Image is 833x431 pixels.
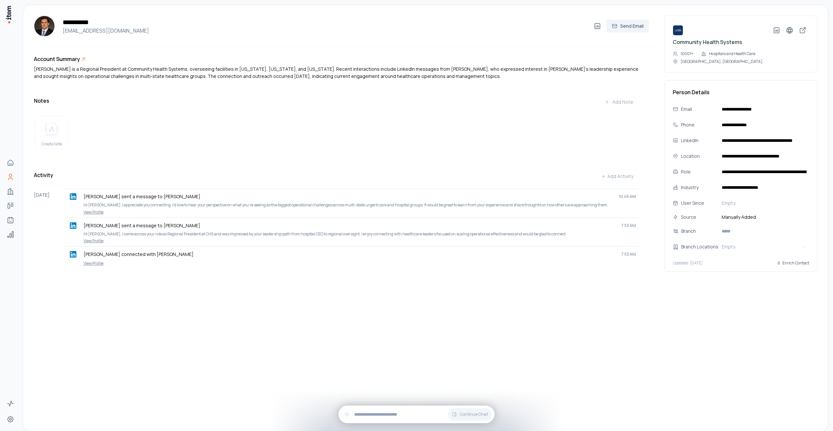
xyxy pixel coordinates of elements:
span: 7:53 AM [621,223,636,228]
div: Industry [681,184,716,191]
a: Analytics [4,228,17,241]
p: [PERSON_NAME] sent a message to [PERSON_NAME] [84,222,616,229]
a: Agents [4,214,17,227]
p: Hi [PERSON_NAME], I appreciate you connecting. I’d love to hear your perspective on what you’re s... [84,202,636,208]
button: Send Email [606,20,649,33]
img: linkedin logo [70,251,76,258]
h3: Person Details [673,88,809,96]
div: Continue Chat [338,406,495,423]
a: Companies [4,185,17,198]
span: Empty [722,200,735,206]
a: View Profile [68,238,636,244]
a: View Profile [68,210,636,215]
div: LinkedIn [681,137,716,144]
div: Role [681,168,716,175]
div: Source [681,214,716,221]
h3: Activity [34,171,53,179]
button: Enrich Contact [777,257,809,269]
div: User Since [681,200,716,207]
div: [PERSON_NAME] is a Regional President at Community Health Systems, overseeing facilities in [US_S... [34,66,638,80]
div: Branch [681,228,723,235]
div: Branch Locations [681,243,723,250]
h3: Notes [34,97,49,105]
img: Drew Mason [34,16,55,37]
span: 7:53 AM [621,252,636,257]
p: [PERSON_NAME] connected with [PERSON_NAME] [84,251,616,258]
img: Community Health Systems [673,25,683,36]
a: View Profile [68,261,636,266]
span: Create Note [41,141,62,147]
span: Manually Added [719,214,809,221]
h3: Account Summary [34,55,80,63]
button: Continue Chat [448,408,492,421]
button: Empty [719,198,809,208]
div: Add Note [605,99,633,105]
div: Location [681,153,716,160]
a: Community Health Systems [673,38,742,46]
p: Hospitals and Health Care [709,51,755,56]
div: Email [681,106,716,113]
img: linkedin logo [70,222,76,229]
a: Home [4,156,17,169]
img: create note [44,122,59,136]
span: 10:46 AM [619,194,636,199]
a: Deals [4,199,17,212]
img: linkedin logo [70,193,76,200]
a: People [4,171,17,184]
div: Phone [681,121,716,128]
p: Hi [PERSON_NAME], I came across your role as Regional President at CHS and was impressed by your ... [84,231,636,237]
p: [GEOGRAPHIC_DATA], [GEOGRAPHIC_DATA] [681,59,762,64]
img: Item Brain Logo [5,5,12,24]
button: create noteCreate Note [35,116,68,149]
a: Settings [4,413,17,426]
p: [PERSON_NAME] sent a message to [PERSON_NAME] [84,193,614,200]
button: Add Note [599,96,638,109]
a: Activity [4,397,17,410]
div: [DATE] [34,188,65,269]
h4: [EMAIL_ADDRESS][DOMAIN_NAME] [60,27,591,35]
button: Add Activity [596,170,638,183]
span: Continue Chat [460,412,488,417]
p: Updated: [DATE] [673,260,703,266]
p: 10001+ [681,51,693,56]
